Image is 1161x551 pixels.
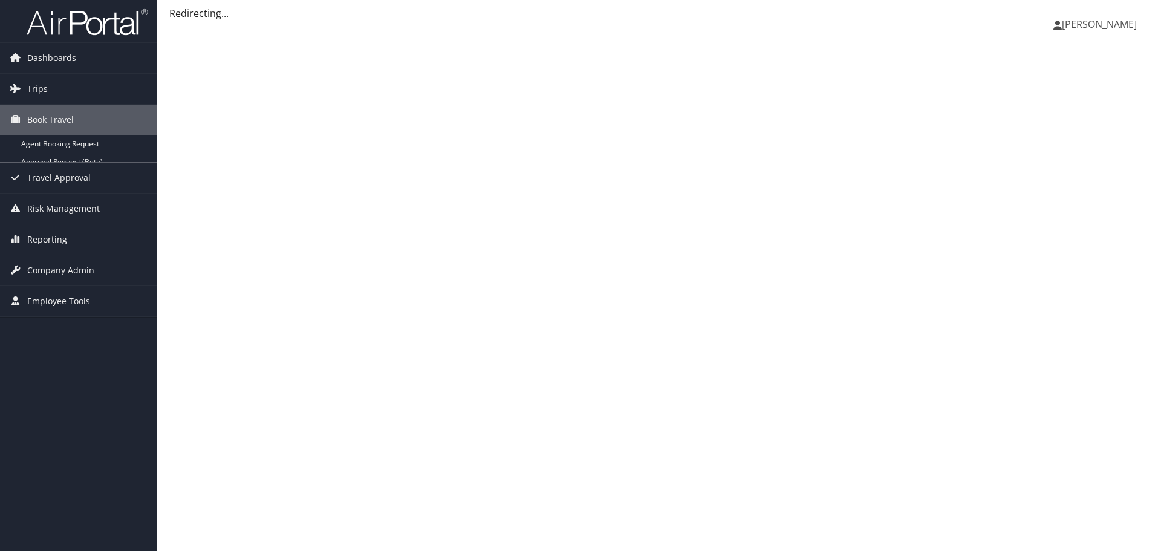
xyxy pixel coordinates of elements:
[27,74,48,104] span: Trips
[169,6,1149,21] div: Redirecting...
[1062,18,1137,31] span: [PERSON_NAME]
[27,255,94,285] span: Company Admin
[27,163,91,193] span: Travel Approval
[27,194,100,224] span: Risk Management
[1053,6,1149,42] a: [PERSON_NAME]
[27,224,67,255] span: Reporting
[27,8,148,36] img: airportal-logo.png
[27,105,74,135] span: Book Travel
[27,286,90,316] span: Employee Tools
[27,43,76,73] span: Dashboards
